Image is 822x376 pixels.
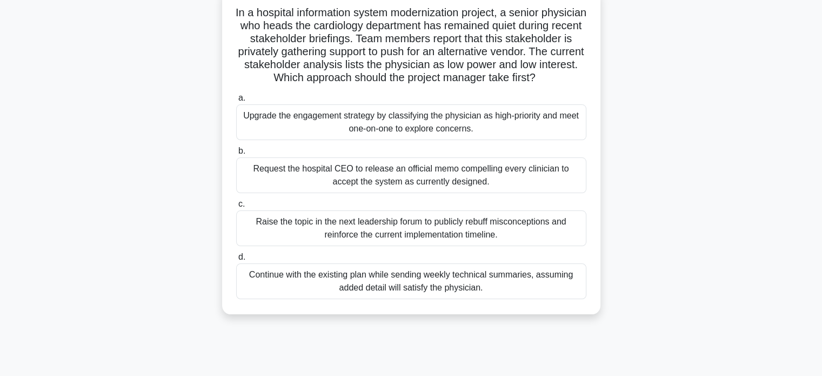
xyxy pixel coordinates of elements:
span: d. [238,252,245,261]
div: Upgrade the engagement strategy by classifying the physician as high-priority and meet one-on-one... [236,104,586,140]
span: c. [238,199,245,208]
div: Request the hospital CEO to release an official memo compelling every clinician to accept the sys... [236,157,586,193]
span: a. [238,93,245,102]
div: Raise the topic in the next leadership forum to publicly rebuff misconceptions and reinforce the ... [236,210,586,246]
span: b. [238,146,245,155]
h5: In a hospital information system modernization project, a senior physician who heads the cardiolo... [235,6,587,85]
div: Continue with the existing plan while sending weekly technical summaries, assuming added detail w... [236,263,586,299]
